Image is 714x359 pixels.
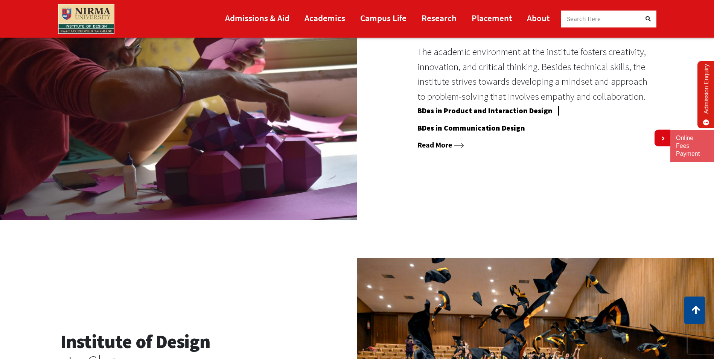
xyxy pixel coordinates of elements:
[527,9,550,26] a: About
[60,330,297,353] h2: Institute of Design
[422,9,457,26] a: Research
[472,9,512,26] a: Placement
[417,123,525,135] a: BDes in Communication Design
[58,4,114,34] img: main_logo
[360,9,406,26] a: Campus Life
[417,44,654,104] p: The academic environment at the institute fosters creativity, innovation, and critical thinking. ...
[304,9,345,26] a: Academics
[417,106,553,118] a: BDes in Product and Interaction Design
[676,134,708,158] a: Online Fees Payment
[417,140,464,149] a: Read More
[567,15,601,23] span: Search Here
[225,9,289,26] a: Admissions & Aid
